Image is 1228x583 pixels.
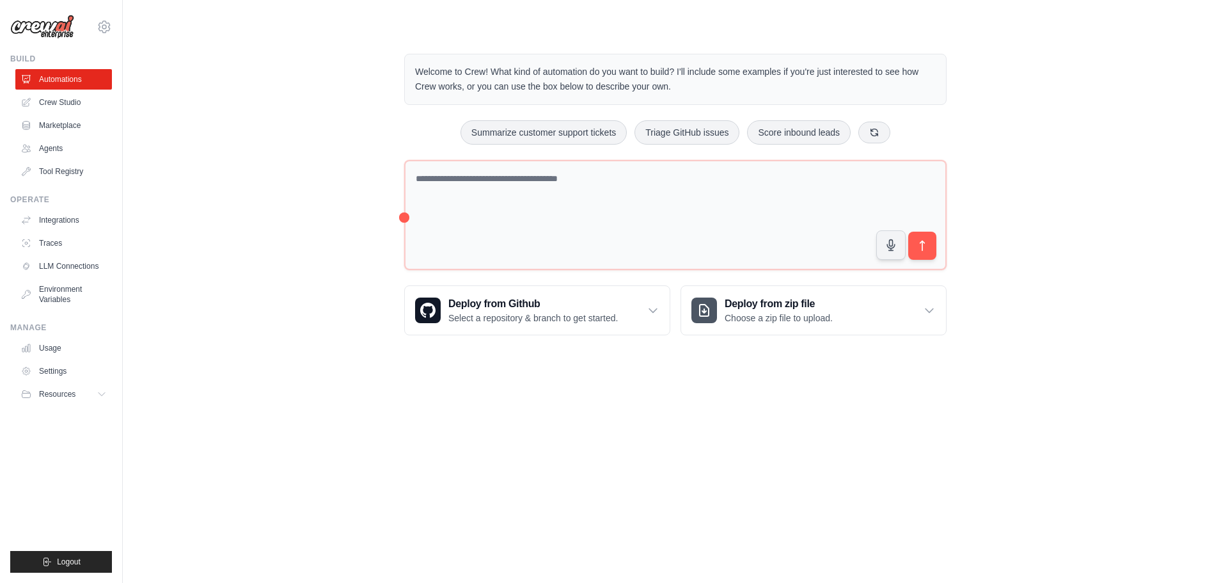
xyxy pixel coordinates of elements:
p: Welcome to Crew! What kind of automation do you want to build? I'll include some examples if you'... [415,65,936,94]
a: Tool Registry [15,161,112,182]
img: Logo [10,15,74,39]
a: Agents [15,138,112,159]
a: Environment Variables [15,279,112,310]
a: LLM Connections [15,256,112,276]
button: Score inbound leads [747,120,851,145]
button: Summarize customer support tickets [460,120,627,145]
span: Resources [39,389,75,399]
h3: Deploy from Github [448,296,618,312]
a: Crew Studio [15,92,112,113]
a: Marketplace [15,115,112,136]
p: Choose a zip file to upload. [725,312,833,324]
button: Triage GitHub issues [634,120,739,145]
span: Logout [57,557,81,567]
div: Operate [10,195,112,205]
p: Select a repository & branch to get started. [448,312,618,324]
a: Traces [15,233,112,253]
a: Automations [15,69,112,90]
button: Resources [15,384,112,404]
div: Manage [10,323,112,333]
h3: Deploy from zip file [725,296,833,312]
a: Settings [15,361,112,381]
button: Logout [10,551,112,573]
a: Usage [15,338,112,358]
a: Integrations [15,210,112,230]
div: Build [10,54,112,64]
